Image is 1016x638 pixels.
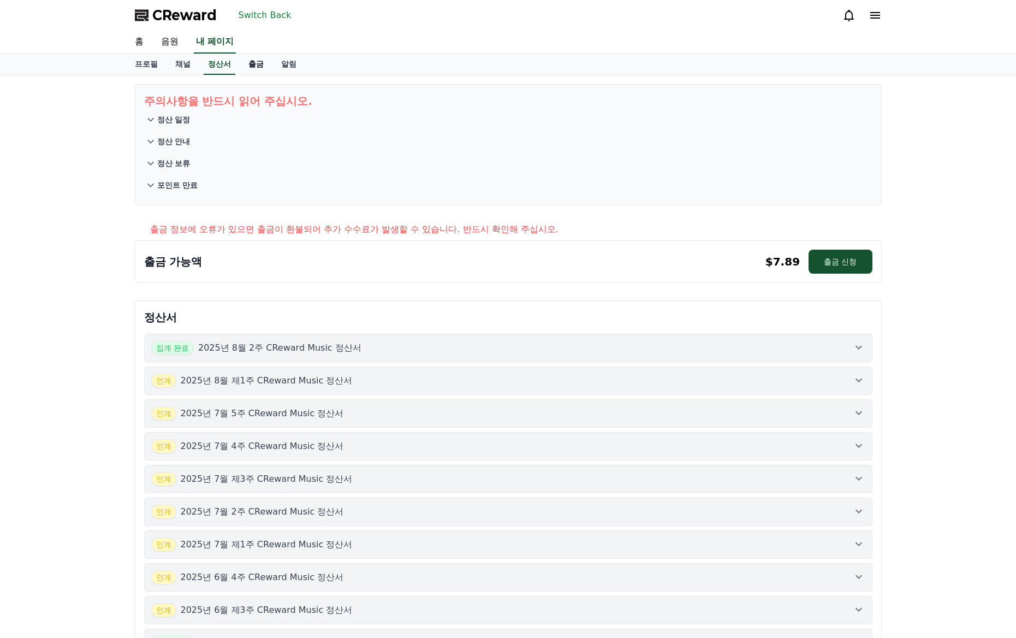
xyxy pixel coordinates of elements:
[144,131,872,152] button: 정산 안내
[157,137,191,146] font: 정산 안내
[156,409,171,418] font: 인계
[161,36,179,46] font: 음원
[181,539,353,550] font: 2025년 7월 제1주 CReward Music 정산서
[157,159,191,168] font: 정산 보류
[126,54,167,75] a: 프로필
[824,257,857,266] font: 출금 신청
[156,573,171,582] font: 인계
[234,7,296,24] button: Switch Back
[144,174,872,196] button: 포인트 만료
[181,474,353,484] font: 2025년 7월 제3주 CReward Music 정산서
[181,408,344,418] font: 2025년 7월 5주 CReward Music 정산서
[240,54,272,75] a: 출금
[144,311,177,324] font: 정산서
[144,109,872,131] button: 정산 일정
[135,36,144,46] font: 홈
[157,181,198,190] font: 포인트 만료
[135,7,217,24] a: CReward
[181,506,344,517] font: 2025년 7월 2주 CReward Music 정산서
[144,94,313,108] font: 주의사항을 반드시 읽어 주십시오.
[144,399,872,428] button: 인계 2025년 7월 5주 CReward Music 정산서
[765,255,800,268] font: $7.89
[248,60,264,68] font: 출금
[272,54,305,75] a: 알림
[156,606,171,615] font: 인계
[194,31,236,54] a: 내 페이지
[152,8,217,23] font: CReward
[144,432,872,460] button: 인계 2025년 7월 4주 CReward Music 정산서
[150,224,558,234] font: 출금 정보에 오류가 있으면 출금이 환불되어 추가 수수료가 발생할 수 있습니다. 반드시 확인해 주십시오.
[144,255,203,268] font: 출금 가능액
[156,344,189,352] font: 집계 완료
[156,475,171,483] font: 인계
[239,10,292,20] font: Switch Back
[181,375,353,386] font: 2025년 8월 제1주 CReward Music 정산서
[198,342,361,353] font: 2025년 8월 2주 CReward Music 정산서
[809,250,872,274] button: 출금 신청
[208,60,231,68] font: 정산서
[144,563,872,592] button: 인계 2025년 6월 4주 CReward Music 정산서
[157,115,191,124] font: 정산 일정
[156,540,171,549] font: 인계
[144,465,872,493] button: 인계 2025년 7월 제3주 CReward Music 정산서
[156,442,171,451] font: 인계
[181,441,344,451] font: 2025년 7월 4주 CReward Music 정산서
[281,60,296,68] font: 알림
[144,334,872,362] button: 집계 완료 2025년 8월 2주 CReward Music 정산서
[144,367,872,395] button: 인계 2025년 8월 제1주 CReward Music 정산서
[144,530,872,559] button: 인계 2025년 7월 제1주 CReward Music 정산서
[181,605,353,615] font: 2025년 6월 제3주 CReward Music 정산서
[175,60,191,68] font: 채널
[144,596,872,624] button: 인계 2025년 6월 제3주 CReward Music 정산서
[135,60,158,68] font: 프로필
[156,507,171,516] font: 인계
[167,54,199,75] a: 채널
[144,152,872,174] button: 정산 보류
[196,36,234,46] font: 내 페이지
[126,31,152,54] a: 홈
[181,572,344,582] font: 2025년 6월 4주 CReward Music 정산서
[156,376,171,385] font: 인계
[152,31,187,54] a: 음원
[144,498,872,526] button: 인계 2025년 7월 2주 CReward Music 정산서
[204,54,235,75] a: 정산서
